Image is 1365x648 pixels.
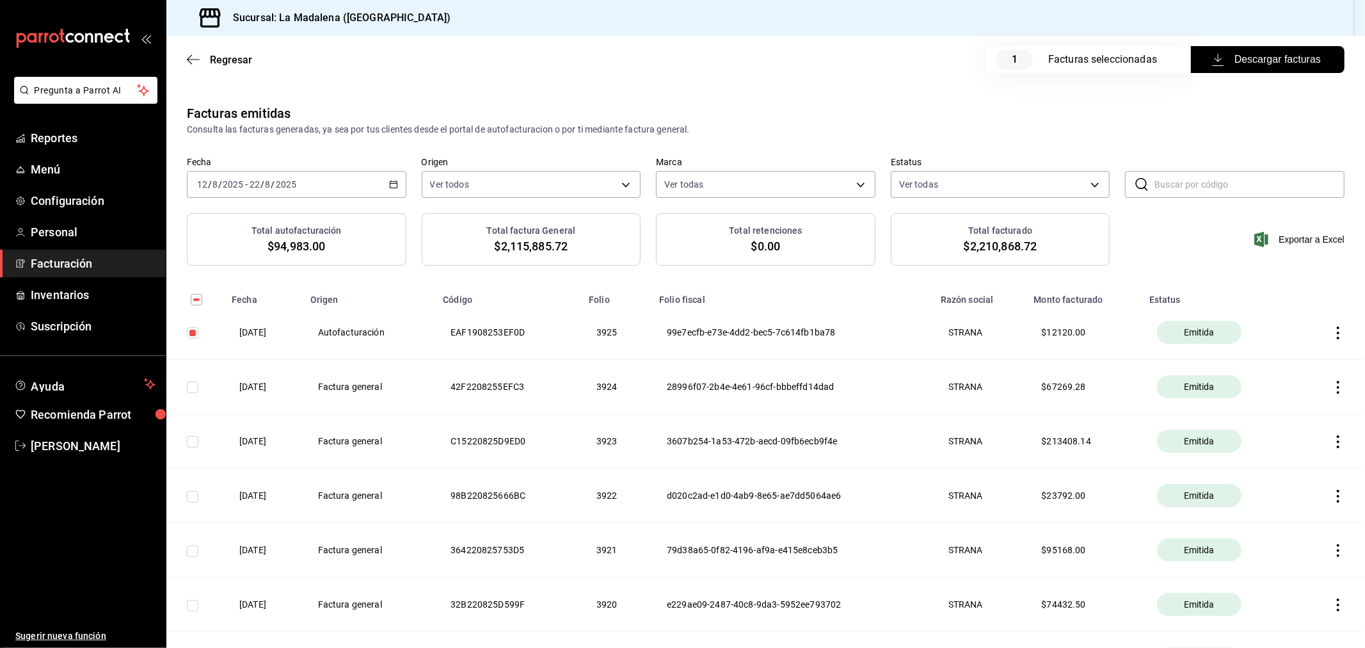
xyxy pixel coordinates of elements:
[245,179,248,190] span: -
[581,578,651,632] th: 3920
[1257,232,1345,247] button: Exportar a Excel
[31,286,156,304] span: Inventarios
[31,437,156,455] span: [PERSON_NAME]
[303,360,436,414] th: Factura general
[651,523,933,578] th: 79d38a65-0f82-4196-af9a-e415e8ceb3b5
[35,84,138,97] span: Pregunta a Parrot AI
[422,158,641,167] label: Origen
[31,406,156,423] span: Recomienda Parrot
[251,224,342,238] h3: Total autofacturación
[223,10,451,26] h3: Sucursal: La Madalena ([GEOGRAPHIC_DATA])
[196,179,208,190] input: --
[303,523,436,578] th: Factura general
[581,469,651,523] th: 3922
[31,161,156,178] span: Menú
[581,286,651,305] th: Folio
[224,286,303,305] th: Fecha
[187,54,252,66] button: Regresar
[1026,414,1141,469] th: $ 213408.14
[224,578,303,632] th: [DATE]
[933,523,1026,578] th: STRANA
[1179,380,1220,393] span: Emitida
[31,223,156,241] span: Personal
[1179,326,1220,339] span: Emitida
[581,414,651,469] th: 3923
[1026,286,1141,305] th: Monto facturado
[208,179,212,190] span: /
[651,360,933,414] th: 28996f07-2b4e-4e61-96cf-bbbeffd14dad
[651,305,933,360] th: 99e7ecfb-e73e-4dd2-bec5-7c614fb1ba78
[933,305,1026,360] th: STRANA
[275,179,297,190] input: ----
[303,286,436,305] th: Origen
[224,414,303,469] th: [DATE]
[218,179,222,190] span: /
[1026,469,1141,523] th: $ 23792.00
[581,360,651,414] th: 3924
[15,629,156,643] span: Sugerir nueva función
[656,158,875,167] label: Marca
[751,238,781,255] span: $0.00
[651,414,933,469] th: 3607b254-1a53-472b-aecd-09fb6ecb9f4e
[996,49,1033,70] span: 1
[303,469,436,523] th: Factura general
[435,286,581,305] th: Código
[265,179,271,190] input: --
[729,224,802,238] h3: Total retenciones
[260,179,264,190] span: /
[651,578,933,632] th: e229ae09-2487-40c8-9da3-5952ee793702
[31,129,156,147] span: Reportes
[435,523,581,578] th: 364220825753D5
[212,179,218,190] input: --
[1048,52,1165,67] div: Facturas seleccionadas
[1154,172,1345,197] input: Buscar por código
[31,377,139,392] span: Ayuda
[1026,305,1141,360] th: $ 12120.00
[1179,489,1220,502] span: Emitida
[271,179,275,190] span: /
[222,179,244,190] input: ----
[651,286,933,305] th: Folio fiscal
[9,93,157,106] a: Pregunta a Parrot AI
[933,469,1026,523] th: STRANA
[435,578,581,632] th: 32B220825D599F
[31,318,156,335] span: Suscripción
[249,179,260,190] input: --
[303,414,436,469] th: Factura general
[581,305,651,360] th: 3925
[224,523,303,578] th: [DATE]
[1191,46,1345,73] button: Descargar facturas
[1026,578,1141,632] th: $ 74432.50
[933,414,1026,469] th: STRANA
[933,360,1026,414] th: STRANA
[664,178,703,191] span: Ver todas
[187,158,406,167] label: Fecha
[187,123,1345,136] div: Consulta las facturas generadas, ya sea por tus clientes desde el portal de autofacturacion o por...
[303,305,436,360] th: Autofacturación
[267,238,325,255] span: $94,983.00
[210,54,252,66] span: Regresar
[303,578,436,632] th: Factura general
[1179,435,1220,448] span: Emitida
[1179,598,1220,611] span: Emitida
[435,360,581,414] th: 42F2208255EFC3
[31,192,156,209] span: Configuración
[968,224,1032,238] h3: Total facturado
[224,305,303,360] th: [DATE]
[187,104,291,123] div: Facturas emitidas
[581,523,651,578] th: 3921
[435,414,581,469] th: C15220825D9ED0
[1142,286,1298,305] th: Estatus
[14,77,157,104] button: Pregunta a Parrot AI
[1215,52,1321,67] span: Descargar facturas
[1026,523,1141,578] th: $ 95168.00
[1179,544,1220,556] span: Emitida
[899,178,938,191] span: Ver todas
[1026,360,1141,414] th: $ 67269.28
[435,469,581,523] th: 98B220825666BC
[435,305,581,360] th: EAF1908253EF0D
[31,255,156,272] span: Facturación
[891,158,1110,167] label: Estatus
[933,578,1026,632] th: STRANA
